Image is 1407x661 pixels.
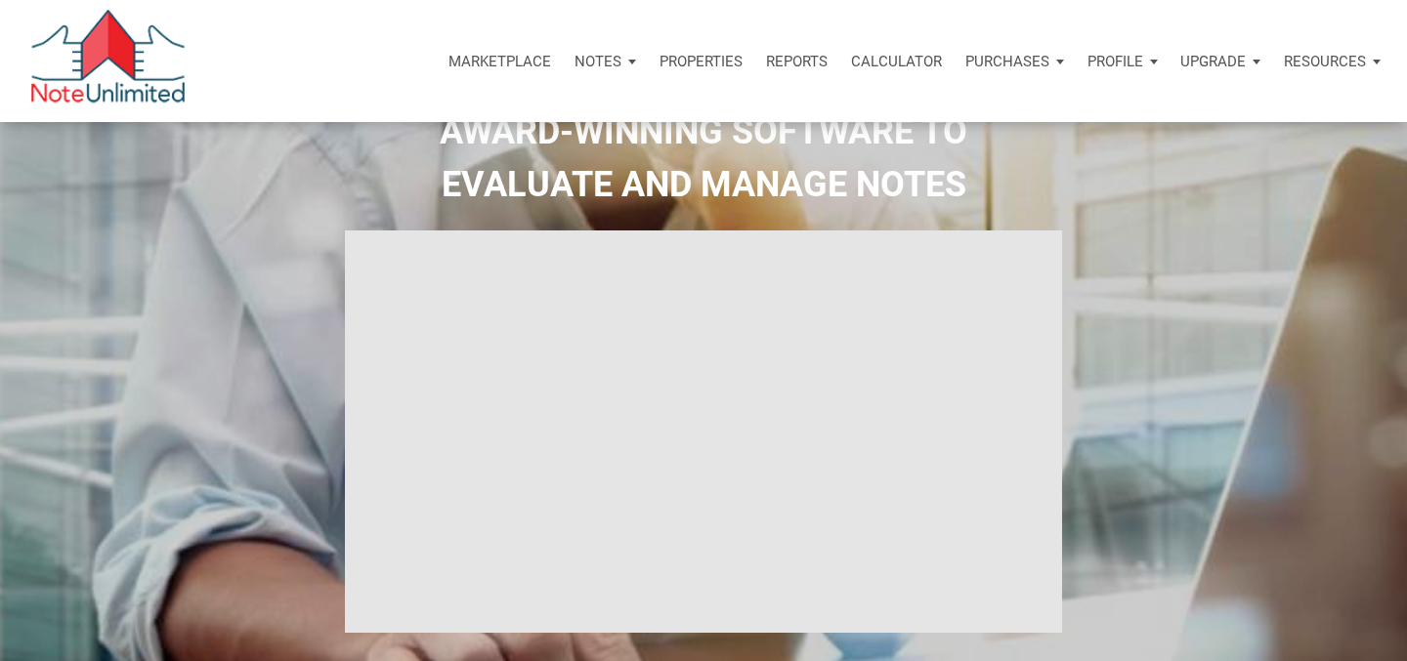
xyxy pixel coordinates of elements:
button: Reports [754,32,839,91]
iframe: NoteUnlimited [345,230,1061,633]
p: Profile [1087,53,1143,70]
button: Notes [563,32,648,91]
a: Properties [648,32,754,91]
p: Resources [1284,53,1366,70]
a: Calculator [839,32,954,91]
button: Purchases [954,32,1076,91]
p: Purchases [965,53,1049,70]
button: Resources [1272,32,1392,91]
p: Upgrade [1180,53,1246,70]
button: Marketplace [437,32,563,91]
p: Reports [766,53,828,70]
button: Upgrade [1169,32,1272,91]
p: Calculator [851,53,942,70]
p: Marketplace [448,53,551,70]
h2: AWARD-WINNING SOFTWARE TO EVALUATE AND MANAGE NOTES [15,105,1392,211]
p: Notes [575,53,621,70]
p: Properties [660,53,743,70]
button: Profile [1076,32,1170,91]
